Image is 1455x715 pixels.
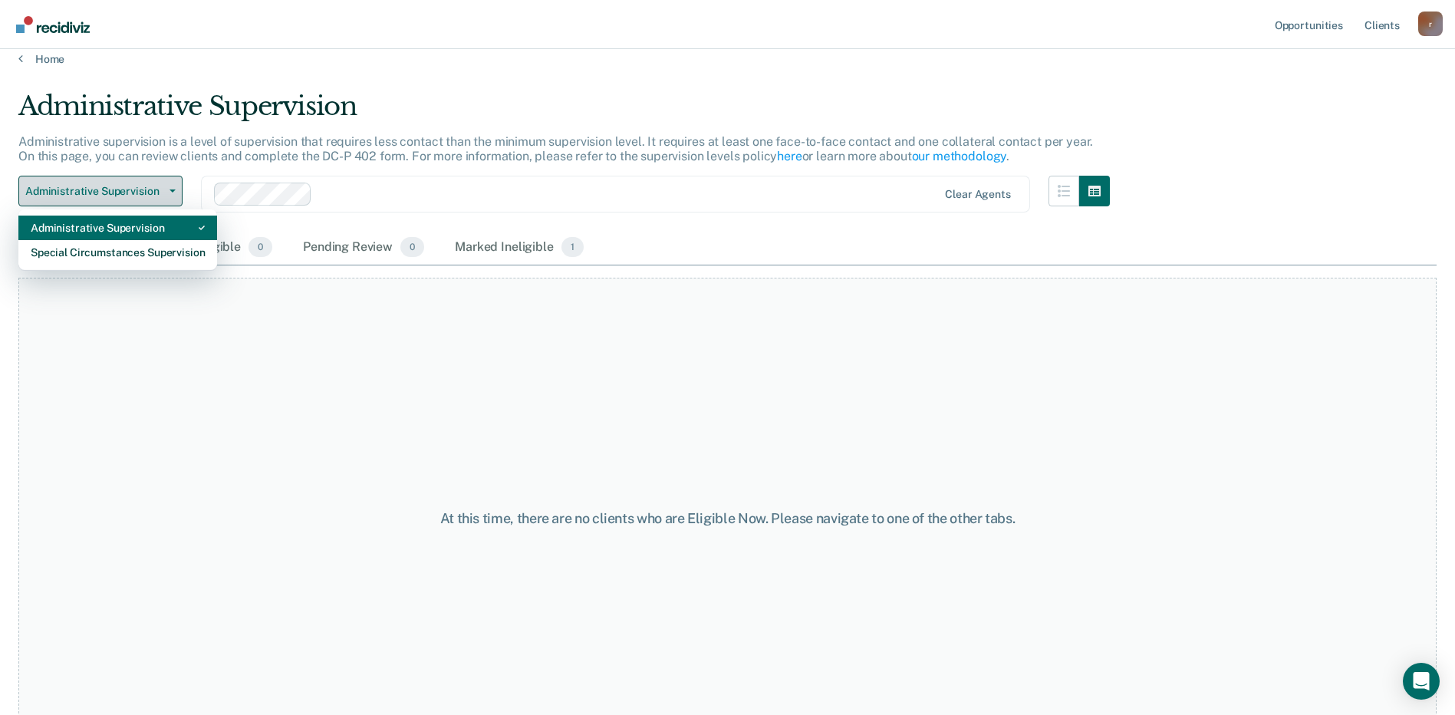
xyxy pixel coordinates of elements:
[249,237,272,257] span: 0
[18,52,1437,66] a: Home
[561,237,584,257] span: 1
[25,185,163,198] span: Administrative Supervision
[400,237,424,257] span: 0
[31,240,205,265] div: Special Circumstances Supervision
[18,91,1110,134] div: Administrative Supervision
[18,176,183,206] button: Administrative Supervision
[1403,663,1440,700] div: Open Intercom Messenger
[777,149,802,163] a: here
[31,216,205,240] div: Administrative Supervision
[300,231,427,265] div: Pending Review0
[374,510,1082,527] div: At this time, there are no clients who are Eligible Now. Please navigate to one of the other tabs.
[1418,12,1443,36] button: Profile dropdown button
[16,16,90,33] img: Recidiviz
[1418,12,1443,36] div: r
[945,188,1010,201] div: Clear agents
[912,149,1007,163] a: our methodology
[18,134,1093,163] p: Administrative supervision is a level of supervision that requires less contact than the minimum ...
[452,231,587,265] div: Marked Ineligible1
